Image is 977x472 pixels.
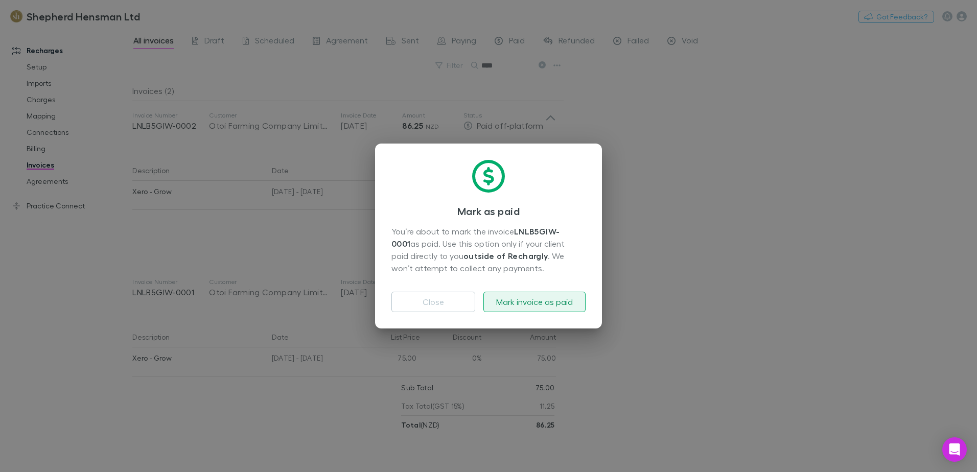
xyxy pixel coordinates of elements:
div: Open Intercom Messenger [942,437,967,462]
h3: Mark as paid [391,205,586,217]
button: Close [391,292,475,312]
div: You’re about to mark the invoice as paid. Use this option only if your client paid directly to yo... [391,225,586,275]
button: Mark invoice as paid [483,292,586,312]
strong: outside of Rechargly [463,251,548,261]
